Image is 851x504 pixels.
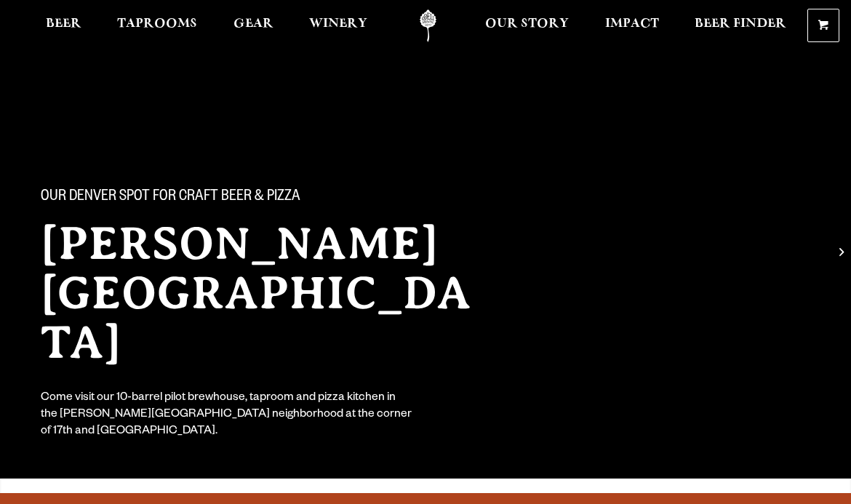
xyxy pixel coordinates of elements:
a: Beer [36,9,91,42]
span: Winery [309,18,367,30]
a: Gear [224,9,283,42]
span: Our Story [485,18,569,30]
h2: [PERSON_NAME][GEOGRAPHIC_DATA] [41,219,495,367]
a: Odell Home [401,9,455,42]
div: Come visit our 10-barrel pilot brewhouse, taproom and pizza kitchen in the [PERSON_NAME][GEOGRAPH... [41,391,413,441]
span: Beer [46,18,81,30]
span: Taprooms [117,18,197,30]
a: Impact [596,9,668,42]
a: Our Story [476,9,578,42]
span: Our Denver spot for craft beer & pizza [41,188,300,207]
a: Beer Finder [685,9,796,42]
span: Impact [605,18,659,30]
a: Winery [300,9,377,42]
span: Beer Finder [695,18,786,30]
a: Taprooms [108,9,207,42]
span: Gear [233,18,273,30]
